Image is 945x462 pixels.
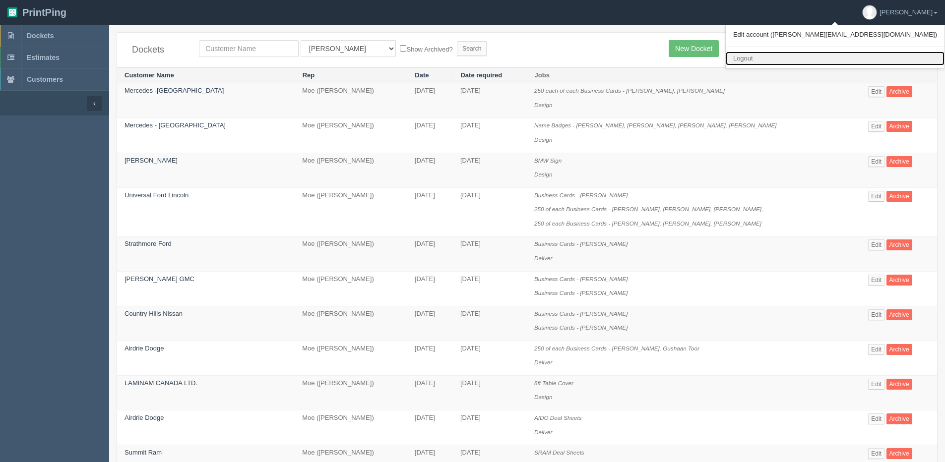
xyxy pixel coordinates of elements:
a: Edit [868,86,884,97]
td: [DATE] [407,187,453,236]
td: [DATE] [407,306,453,341]
input: Show Archived? [400,45,406,52]
td: Moe ([PERSON_NAME]) [295,410,407,445]
i: 8ft Table Cover [534,380,573,386]
i: Business Cards - [PERSON_NAME] [534,310,628,317]
td: Moe ([PERSON_NAME]) [295,341,407,375]
a: Archive [886,413,912,424]
a: Edit [868,191,884,202]
td: [DATE] [453,271,527,306]
i: Deliver [534,429,552,435]
span: Estimates [27,54,60,61]
a: Logout [726,52,945,66]
td: Moe ([PERSON_NAME]) [295,306,407,341]
td: [DATE] [407,236,453,271]
td: [DATE] [453,236,527,271]
a: [PERSON_NAME] GMC [125,275,194,283]
i: Design [534,136,552,143]
a: Mercedes -[GEOGRAPHIC_DATA] [125,87,224,94]
i: 250 each of each Business Cards - [PERSON_NAME], [PERSON_NAME] [534,87,725,94]
a: Summit Ram [125,449,162,456]
label: Show Archived? [400,43,452,55]
a: Edit [868,121,884,132]
a: Archive [886,379,912,390]
td: [DATE] [453,187,527,236]
input: Customer Name [199,40,299,57]
a: LAMINAM CANADA LTD. [125,379,197,387]
i: BMW Sign [534,157,562,164]
td: [DATE] [453,341,527,375]
a: Universal Ford Lincoln [125,191,189,199]
a: Archive [886,86,912,97]
i: Design [534,394,552,400]
td: [DATE] [407,83,453,118]
a: Mercedes - [GEOGRAPHIC_DATA] [125,121,226,129]
i: Deliver [534,255,552,261]
td: [DATE] [407,375,453,410]
a: [PERSON_NAME] [125,157,178,164]
a: Edit [868,344,884,355]
a: Airdrie Dodge [125,414,164,421]
a: Edit [868,413,884,424]
td: [DATE] [453,153,527,187]
a: Edit account ([PERSON_NAME][EMAIL_ADDRESS][DOMAIN_NAME]) [726,28,945,42]
a: Airdrie Dodge [125,345,164,352]
a: Country Hills Nissan [125,310,183,317]
a: Archive [886,448,912,459]
i: Design [534,171,552,177]
a: Edit [868,156,884,167]
i: 250 of each Business Cards - [PERSON_NAME], Gushaan Toor [534,345,699,351]
a: Strathmore Ford [125,240,172,247]
td: Moe ([PERSON_NAME]) [295,153,407,187]
td: [DATE] [453,375,527,410]
th: Jobs [527,67,861,83]
i: Name Badges - [PERSON_NAME], [PERSON_NAME], [PERSON_NAME], [PERSON_NAME] [534,122,776,128]
td: Moe ([PERSON_NAME]) [295,83,407,118]
td: [DATE] [453,306,527,341]
td: Moe ([PERSON_NAME]) [295,118,407,153]
i: 250 of each Business Cards - [PERSON_NAME], [PERSON_NAME], [PERSON_NAME] [534,220,761,227]
a: Rep [303,71,315,79]
span: Customers [27,75,63,83]
td: [DATE] [453,118,527,153]
i: Deliver [534,359,552,365]
i: Business Cards - [PERSON_NAME] [534,324,628,331]
td: [DATE] [407,341,453,375]
img: logo-3e63b451c926e2ac314895c53de4908e5d424f24456219fb08d385ab2e579770.png [7,7,17,17]
td: [DATE] [407,118,453,153]
img: avatar_default-7531ab5dedf162e01f1e0bb0964e6a185e93c5c22dfe317fb01d7f8cd2b1632c.jpg [863,5,877,19]
a: Edit [868,379,884,390]
td: [DATE] [453,83,527,118]
td: [DATE] [407,271,453,306]
a: New Docket [669,40,719,57]
a: Edit [868,239,884,250]
i: SRAM Deal Sheets [534,449,584,456]
i: Business Cards - [PERSON_NAME] [534,192,628,198]
a: Edit [868,309,884,320]
input: Search [457,41,487,56]
a: Archive [886,239,912,250]
a: Date required [460,71,502,79]
a: Date [415,71,429,79]
td: [DATE] [453,410,527,445]
td: Moe ([PERSON_NAME]) [295,271,407,306]
i: 250 of each Business Cards - [PERSON_NAME], [PERSON_NAME], [PERSON_NAME], [534,206,763,212]
i: Business Cards - [PERSON_NAME] [534,276,628,282]
a: Archive [886,191,912,202]
i: AIDO Deal Sheets [534,414,582,421]
a: Edit [868,448,884,459]
i: Business Cards - [PERSON_NAME] [534,289,628,296]
h4: Dockets [132,45,184,55]
td: [DATE] [407,153,453,187]
a: Archive [886,121,912,132]
a: Archive [886,275,912,286]
a: Archive [886,344,912,355]
td: Moe ([PERSON_NAME]) [295,236,407,271]
a: Archive [886,309,912,320]
i: Business Cards - [PERSON_NAME] [534,240,628,247]
a: Customer Name [125,71,174,79]
i: Design [534,102,552,108]
td: Moe ([PERSON_NAME]) [295,187,407,236]
span: Dockets [27,32,54,40]
a: Edit [868,275,884,286]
